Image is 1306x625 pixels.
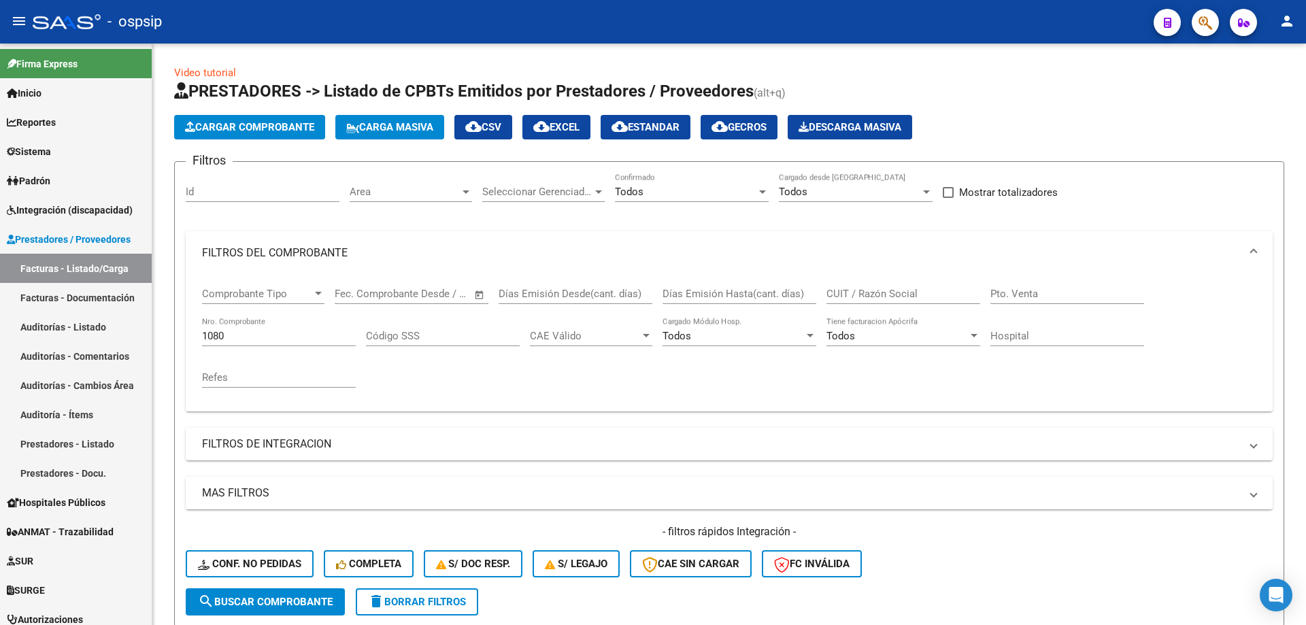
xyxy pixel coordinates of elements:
span: Todos [663,330,691,342]
div: Open Intercom Messenger [1260,579,1292,611]
span: Buscar Comprobante [198,596,333,608]
mat-expansion-panel-header: FILTROS DE INTEGRACION [186,428,1273,460]
span: Gecros [711,121,767,133]
mat-panel-title: MAS FILTROS [202,486,1240,501]
span: Comprobante Tipo [202,288,312,300]
button: Carga Masiva [335,115,444,139]
span: (alt+q) [754,86,786,99]
span: Padrón [7,173,50,188]
button: Completa [324,550,414,577]
button: S/ legajo [533,550,620,577]
mat-icon: cloud_download [533,118,550,135]
span: CAE Válido [530,330,640,342]
mat-icon: delete [368,593,384,609]
button: Estandar [601,115,690,139]
mat-panel-title: FILTROS DEL COMPROBANTE [202,246,1240,260]
span: Todos [826,330,855,342]
span: Completa [336,558,401,570]
app-download-masive: Descarga masiva de comprobantes (adjuntos) [788,115,912,139]
button: Borrar Filtros [356,588,478,615]
span: Inicio [7,86,41,101]
span: SURGE [7,583,45,598]
button: CAE SIN CARGAR [630,550,752,577]
span: Reportes [7,115,56,130]
span: Carga Masiva [346,121,433,133]
span: CAE SIN CARGAR [642,558,739,570]
input: Fecha inicio [335,288,390,300]
span: Hospitales Públicos [7,495,105,510]
h3: Filtros [186,151,233,170]
span: Cargar Comprobante [185,121,314,133]
h4: - filtros rápidos Integración - [186,524,1273,539]
button: Gecros [701,115,777,139]
button: Buscar Comprobante [186,588,345,615]
button: CSV [454,115,512,139]
mat-icon: cloud_download [465,118,482,135]
mat-expansion-panel-header: FILTROS DEL COMPROBANTE [186,231,1273,275]
span: Descarga Masiva [799,121,901,133]
button: S/ Doc Resp. [424,550,523,577]
mat-icon: cloud_download [711,118,728,135]
mat-panel-title: FILTROS DE INTEGRACION [202,437,1240,452]
span: S/ Doc Resp. [436,558,511,570]
span: Sistema [7,144,51,159]
button: Conf. no pedidas [186,550,314,577]
mat-icon: search [198,593,214,609]
a: Video tutorial [174,67,236,79]
span: Area [350,186,460,198]
button: FC Inválida [762,550,862,577]
span: - ospsip [107,7,162,37]
span: Conf. no pedidas [198,558,301,570]
span: S/ legajo [545,558,607,570]
span: CSV [465,121,501,133]
button: Cargar Comprobante [174,115,325,139]
mat-expansion-panel-header: MAS FILTROS [186,477,1273,509]
span: Prestadores / Proveedores [7,232,131,247]
mat-icon: person [1279,13,1295,29]
mat-icon: cloud_download [612,118,628,135]
span: EXCEL [533,121,580,133]
span: Estandar [612,121,680,133]
span: ANMAT - Trazabilidad [7,524,114,539]
span: FC Inválida [774,558,850,570]
span: Todos [615,186,643,198]
span: Integración (discapacidad) [7,203,133,218]
span: Todos [779,186,807,198]
mat-icon: menu [11,13,27,29]
button: Open calendar [472,287,488,303]
div: FILTROS DEL COMPROBANTE [186,275,1273,411]
span: SUR [7,554,33,569]
span: Borrar Filtros [368,596,466,608]
span: Firma Express [7,56,78,71]
span: Seleccionar Gerenciador [482,186,592,198]
button: EXCEL [522,115,590,139]
button: Descarga Masiva [788,115,912,139]
input: Fecha fin [402,288,468,300]
span: PRESTADORES -> Listado de CPBTs Emitidos por Prestadores / Proveedores [174,82,754,101]
span: Mostrar totalizadores [959,184,1058,201]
